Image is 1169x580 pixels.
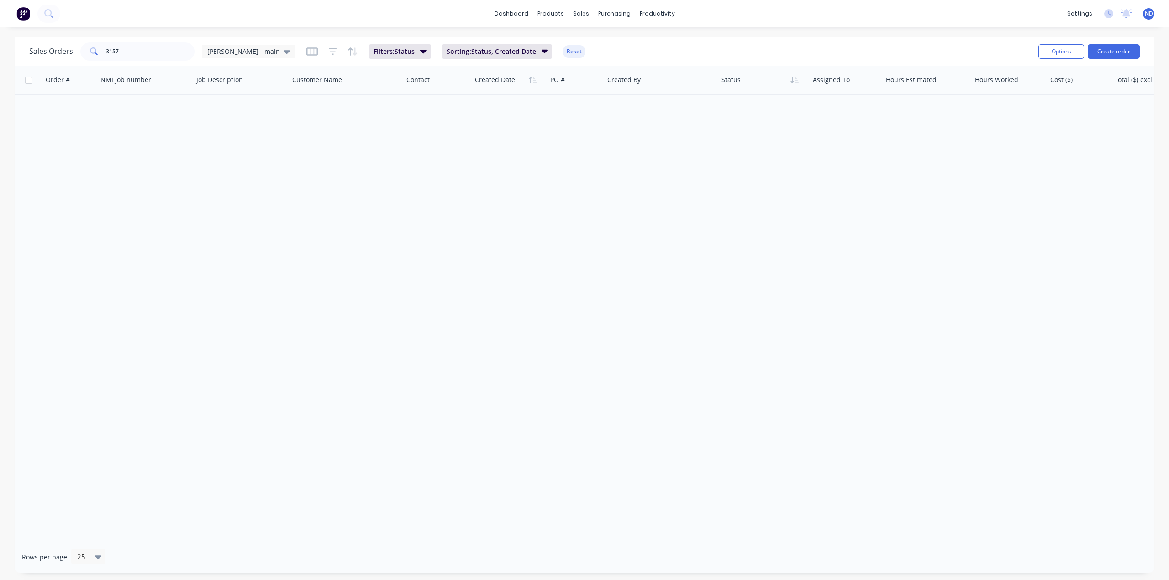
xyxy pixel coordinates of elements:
div: Job Description [196,75,243,84]
button: Filters:Status [369,44,431,59]
span: Rows per page [22,553,67,562]
img: Factory [16,7,30,21]
div: Status [721,75,741,84]
span: Filters: Status [374,47,415,56]
div: products [533,7,569,21]
div: sales [569,7,594,21]
h1: Sales Orders [29,47,73,56]
div: Total ($) excl. tax [1114,75,1165,84]
button: Sorting:Status, Created Date [442,44,553,59]
input: Search... [106,42,195,61]
button: Create order [1088,44,1140,59]
div: Created By [607,75,641,84]
button: Options [1038,44,1084,59]
span: [PERSON_NAME] - main [207,47,280,56]
div: Hours Worked [975,75,1018,84]
div: Assigned To [813,75,850,84]
div: Contact [406,75,430,84]
div: Cost ($) [1050,75,1073,84]
a: dashboard [490,7,533,21]
div: Order # [46,75,70,84]
span: Sorting: Status, Created Date [447,47,536,56]
span: ND [1145,10,1153,18]
div: purchasing [594,7,635,21]
div: Hours Estimated [886,75,937,84]
div: Customer Name [292,75,342,84]
button: Reset [563,45,585,58]
div: NMI Job number [100,75,151,84]
div: PO # [550,75,565,84]
div: Created Date [475,75,515,84]
div: settings [1063,7,1097,21]
div: productivity [635,7,679,21]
